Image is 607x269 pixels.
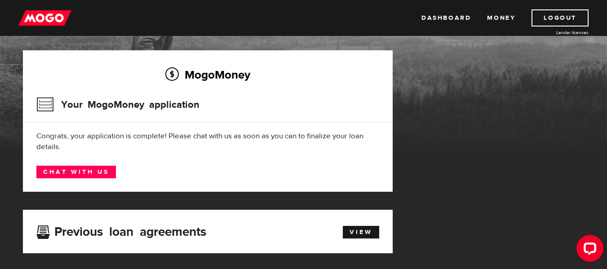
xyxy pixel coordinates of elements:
[569,231,607,269] iframe: LiveChat chat widget
[343,226,379,238] a: View
[36,65,379,84] h2: MogoMoney
[487,9,515,26] a: Money
[36,225,206,236] h3: Previous loan agreements
[18,9,71,26] img: mogo_logo-11ee424be714fa7cbb0f0f49df9e16ec.png
[36,131,379,152] div: Congrats, your application is complete! Please chat with us as soon as you can to finalize your l...
[532,9,589,26] a: Logout
[521,29,589,36] a: Lender licences
[421,9,471,26] a: Dashboard
[36,166,116,178] a: Chat with us
[36,93,199,116] h3: Your MogoMoney application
